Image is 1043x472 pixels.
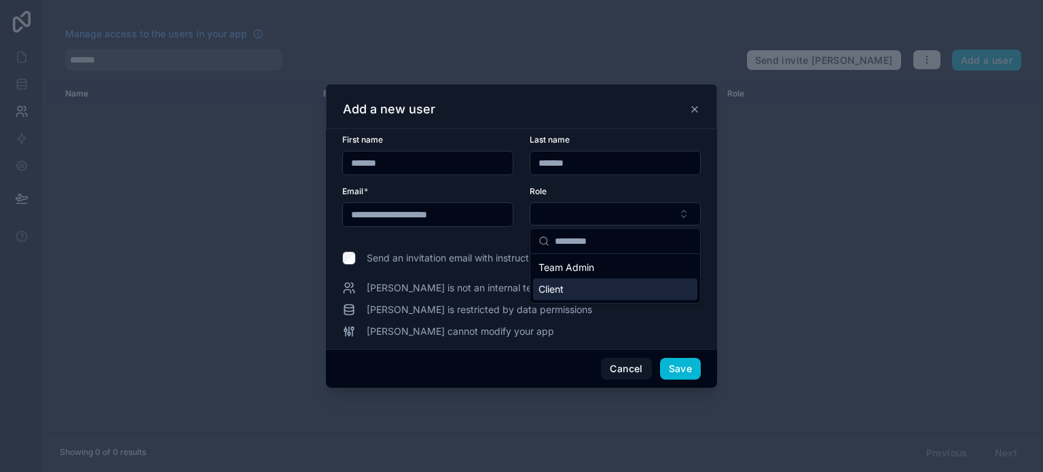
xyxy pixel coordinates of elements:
span: [PERSON_NAME] is not an internal team member [367,281,585,295]
button: Select Button [530,202,701,225]
h3: Add a new user [343,101,435,117]
span: Send an invitation email with instructions to log in [367,251,585,265]
span: Last name [530,134,570,145]
span: [PERSON_NAME] is restricted by data permissions [367,303,592,316]
button: Save [660,358,701,380]
button: Cancel [601,358,651,380]
div: Suggestions [530,254,700,303]
span: Team Admin [538,261,594,274]
span: Email [342,186,363,196]
span: [PERSON_NAME] cannot modify your app [367,325,554,338]
span: Role [530,186,547,196]
span: First name [342,134,383,145]
span: Client [538,283,564,296]
input: Send an invitation email with instructions to log in [342,251,356,265]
